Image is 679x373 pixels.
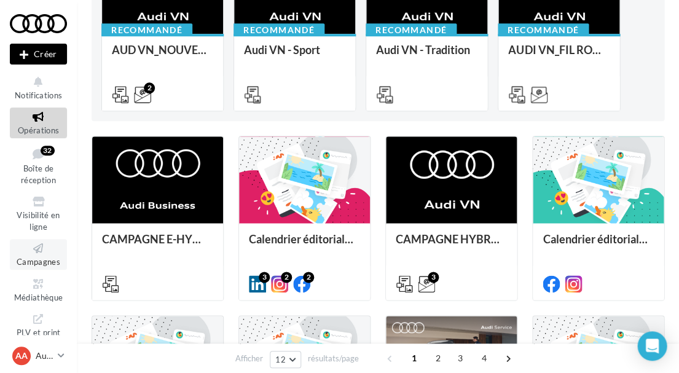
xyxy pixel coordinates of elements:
div: Recommandé [366,23,457,37]
div: 2 [281,272,292,283]
a: AA Audi [GEOGRAPHIC_DATA] [10,344,67,367]
span: Boîte de réception [21,163,56,185]
span: Visibilité en ligne [17,210,60,232]
div: Calendrier éditorial national : semaine du 22.09 au 28.09 [249,233,360,257]
div: Audi VN - Sport [244,44,345,68]
a: Médiathèque [10,275,67,305]
div: 3 [259,272,270,283]
div: Calendrier éditorial national : semaine du 15.09 au 21.09 [543,233,654,257]
div: 32 [41,146,55,155]
span: résultats/page [308,353,359,364]
div: AUD VN_NOUVELLE A6 e-tron [112,44,213,68]
div: Audi VN - Tradition [376,44,477,68]
div: 3 [428,272,439,283]
p: Audi [GEOGRAPHIC_DATA] [36,350,53,362]
div: Recommandé [234,23,324,37]
span: Afficher [235,353,263,364]
span: 2 [428,348,448,368]
div: Recommandé [101,23,192,37]
div: CAMPAGNE E-HYBRID OCTOBRE B2B [102,233,213,257]
span: 1 [404,348,424,368]
span: 12 [275,355,286,364]
div: CAMPAGNE HYBRIDE RECHARGEABLE [396,233,507,257]
span: PLV et print personnalisable [15,325,62,360]
a: Opérations [10,108,67,138]
div: AUDI VN_FIL ROUGE 2025 - A1, Q2, Q3, Q5 et Q4 e-tron [508,44,610,68]
div: Recommandé [498,23,589,37]
a: Campagnes [10,239,67,269]
button: Créer [10,44,67,65]
button: 12 [270,351,301,368]
a: PLV et print personnalisable [10,310,67,363]
span: Campagnes [17,257,60,267]
div: 2 [303,272,314,283]
div: Open Intercom Messenger [637,331,667,361]
div: 2 [144,82,155,93]
span: 4 [474,348,494,368]
span: Médiathèque [14,293,63,302]
span: Notifications [15,90,62,100]
span: AA [15,350,28,362]
div: Nouvelle campagne [10,44,67,65]
a: Visibilité en ligne [10,192,67,234]
a: Boîte de réception32 [10,143,67,188]
button: Notifications [10,73,67,103]
span: Opérations [18,125,59,135]
span: 3 [450,348,470,368]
